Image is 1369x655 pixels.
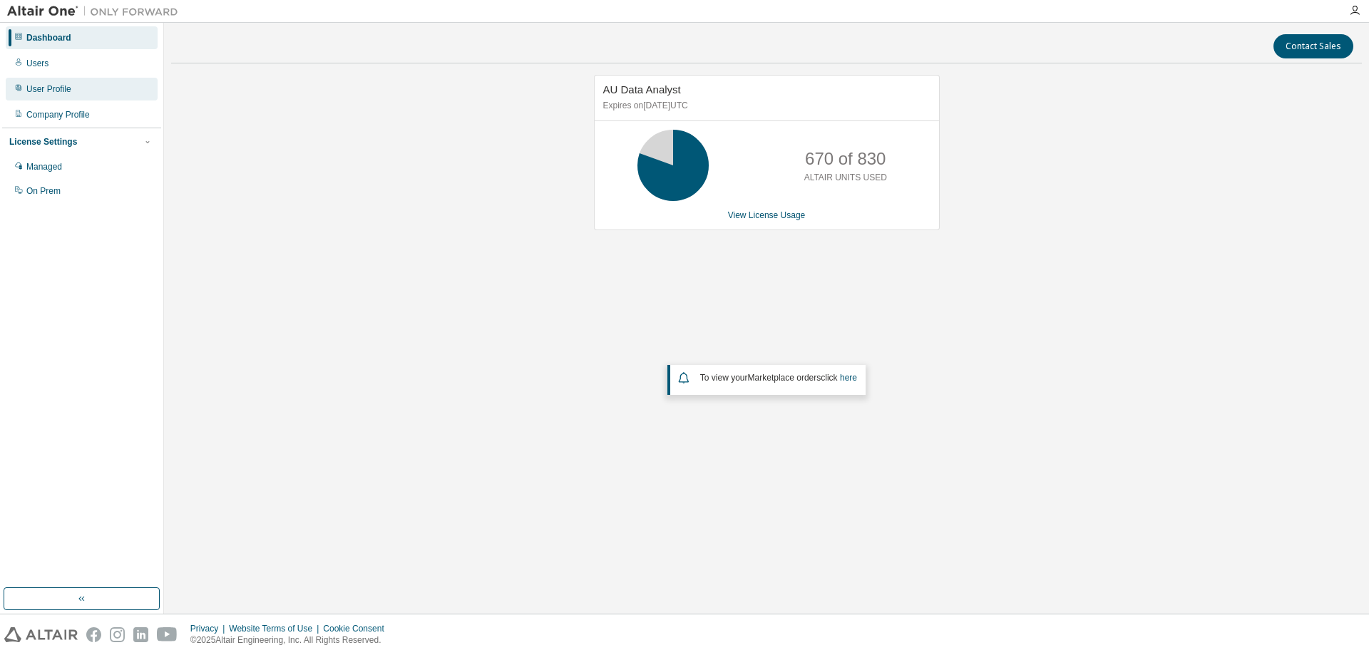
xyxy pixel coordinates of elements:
div: Company Profile [26,109,90,120]
a: View License Usage [728,210,806,220]
img: linkedin.svg [133,627,148,642]
p: 670 of 830 [805,147,886,171]
div: On Prem [26,185,61,197]
span: AU Data Analyst [603,83,681,96]
p: ALTAIR UNITS USED [804,172,887,184]
div: Website Terms of Use [229,623,323,634]
img: youtube.svg [157,627,178,642]
img: facebook.svg [86,627,101,642]
div: Privacy [190,623,229,634]
span: To view your click [700,373,857,383]
button: Contact Sales [1273,34,1353,58]
div: Users [26,58,48,69]
div: License Settings [9,136,77,148]
img: altair_logo.svg [4,627,78,642]
p: Expires on [DATE] UTC [603,100,927,112]
img: Altair One [7,4,185,19]
p: © 2025 Altair Engineering, Inc. All Rights Reserved. [190,634,393,646]
em: Marketplace orders [748,373,821,383]
div: Managed [26,161,62,172]
div: Cookie Consent [323,623,392,634]
div: Dashboard [26,32,71,43]
div: User Profile [26,83,71,95]
img: instagram.svg [110,627,125,642]
a: here [840,373,857,383]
